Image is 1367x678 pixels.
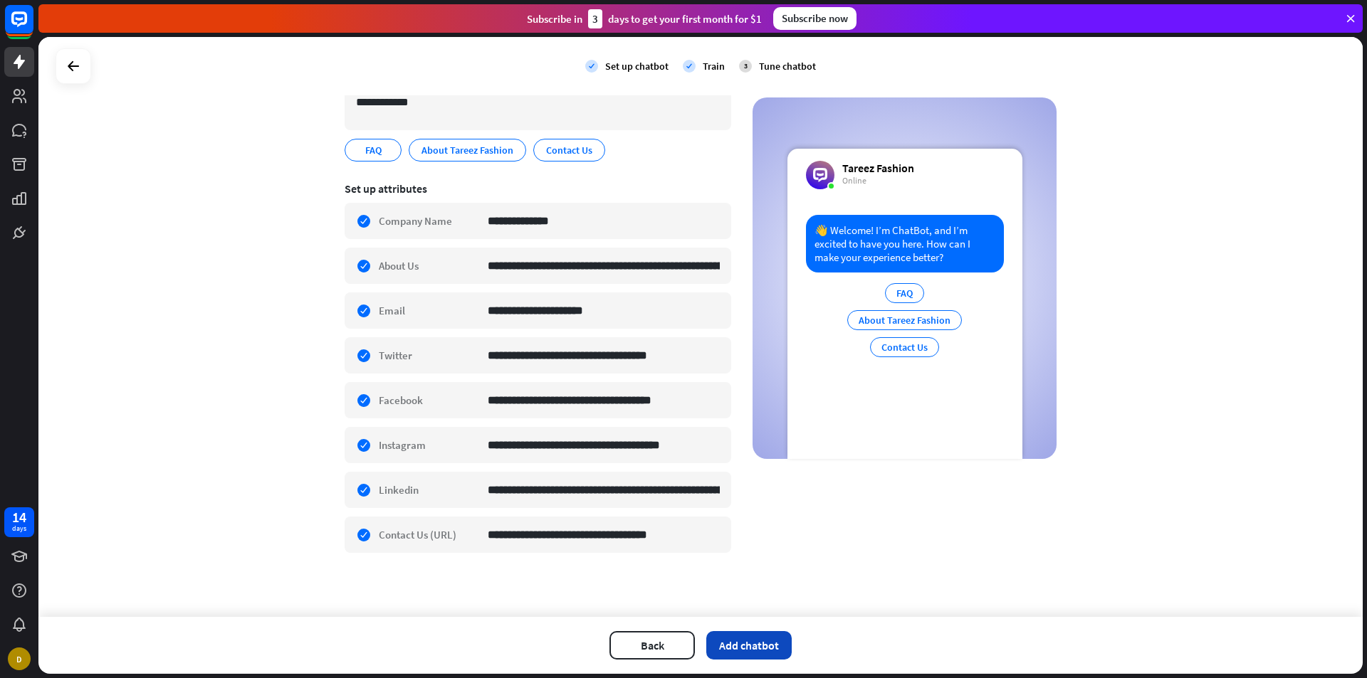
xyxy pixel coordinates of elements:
[4,507,34,537] a: 14 days
[345,181,731,196] div: Set up attributes
[11,6,54,48] button: Open LiveChat chat widget
[870,337,939,357] div: Contact Us
[585,60,598,73] i: check
[885,283,924,303] div: FAQ
[842,161,914,175] div: Tareez Fashion
[8,647,31,670] div: D
[739,60,752,73] div: 3
[703,60,725,73] div: Train
[605,60,669,73] div: Set up chatbot
[545,142,594,158] span: Contact Us
[588,9,602,28] div: 3
[527,9,762,28] div: Subscribe in days to get your first month for $1
[12,524,26,534] div: days
[683,60,696,73] i: check
[12,511,26,524] div: 14
[706,631,792,660] button: Add chatbot
[759,60,816,73] div: Tune chatbot
[364,142,383,158] span: FAQ
[773,7,857,30] div: Subscribe now
[842,175,914,186] div: Online
[420,142,515,158] span: About Tareez Fashion
[847,310,962,330] div: About Tareez Fashion
[806,215,1004,272] div: 👋 Welcome! I’m ChatBot, and I’m excited to have you here. How can I make your experience better?
[609,631,695,660] button: Back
